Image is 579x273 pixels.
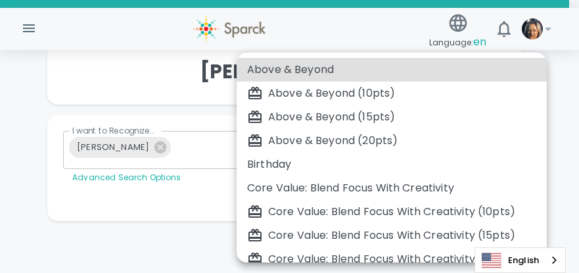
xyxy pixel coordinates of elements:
[247,204,536,220] div: Core Value: Blend Focus With Creativity (10pts)
[247,62,536,78] div: Above & Beyond
[247,157,536,172] div: Birthday
[247,86,536,101] div: Above & Beyond (10pts)
[247,251,536,267] div: Core Value: Blend Focus With Creativity (20pts)
[475,247,566,273] aside: Language selected: English
[247,109,536,125] div: Above & Beyond (15pts)
[247,180,536,196] div: Core Value: Blend Focus With Creativity
[475,248,565,272] a: English
[475,247,566,273] div: Language
[247,133,536,149] div: Above & Beyond (20pts)
[247,228,536,243] div: Core Value: Blend Focus With Creativity (15pts)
